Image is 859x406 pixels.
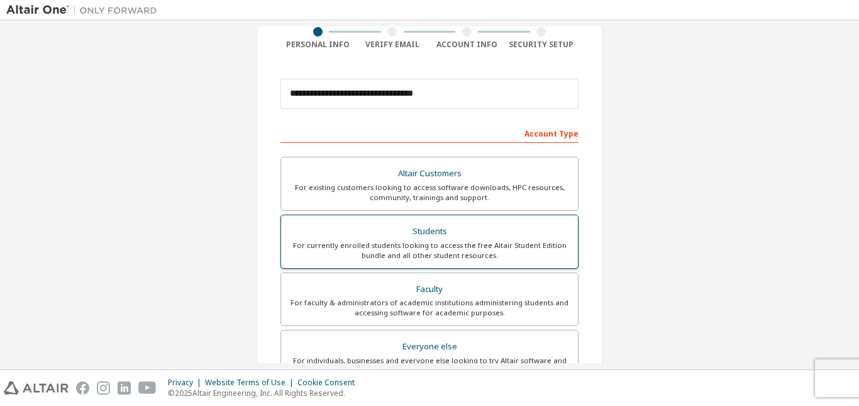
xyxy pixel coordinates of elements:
img: youtube.svg [138,381,157,395]
div: Account Info [429,40,504,50]
img: facebook.svg [76,381,89,395]
div: For individuals, businesses and everyone else looking to try Altair software and explore our prod... [289,356,570,376]
img: linkedin.svg [118,381,131,395]
div: Account Type [280,123,579,143]
img: instagram.svg [97,381,110,395]
div: Personal Info [280,40,355,50]
div: Students [289,223,570,240]
img: altair_logo.svg [4,381,69,395]
div: Cookie Consent [297,378,362,388]
div: Privacy [168,378,205,388]
div: Altair Customers [289,165,570,183]
img: Altair One [6,4,163,16]
div: For currently enrolled students looking to access the free Altair Student Edition bundle and all ... [289,240,570,261]
div: Verify Email [355,40,430,50]
div: Website Terms of Use [205,378,297,388]
div: Everyone else [289,338,570,356]
div: Security Setup [504,40,579,50]
div: For faculty & administrators of academic institutions administering students and accessing softwa... [289,298,570,318]
p: © 2025 Altair Engineering, Inc. All Rights Reserved. [168,388,362,398]
div: For existing customers looking to access software downloads, HPC resources, community, trainings ... [289,183,570,203]
div: Faculty [289,281,570,298]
